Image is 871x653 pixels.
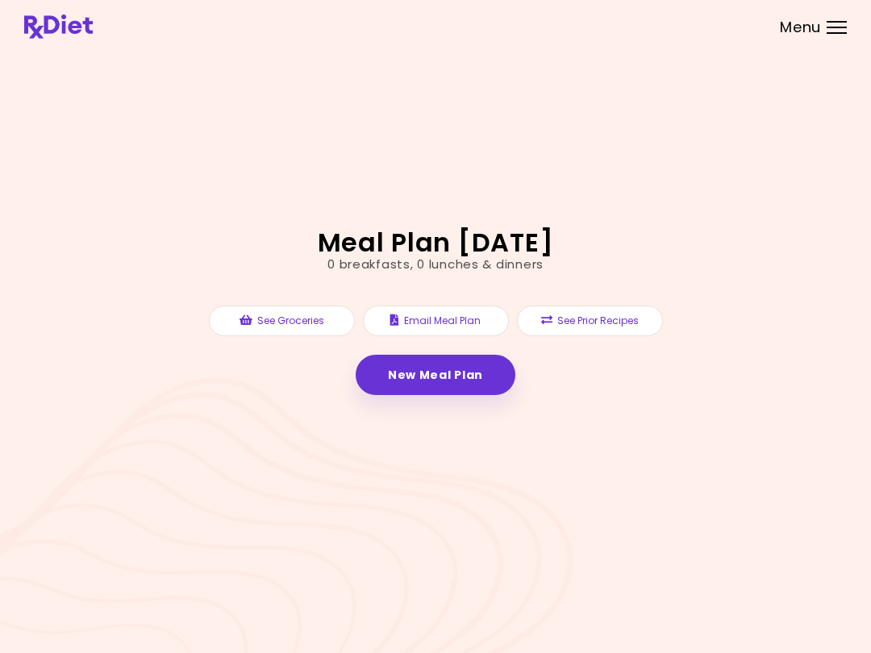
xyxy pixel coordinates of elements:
[318,230,554,256] h2: Meal Plan [DATE]
[517,306,663,336] button: See Prior Recipes
[24,15,93,39] img: RxDiet
[780,20,821,35] span: Menu
[209,306,355,336] button: See Groceries
[363,306,509,336] button: Email Meal Plan
[356,355,515,395] a: New Meal Plan
[327,256,544,274] div: 0 breakfasts , 0 lunches & dinners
